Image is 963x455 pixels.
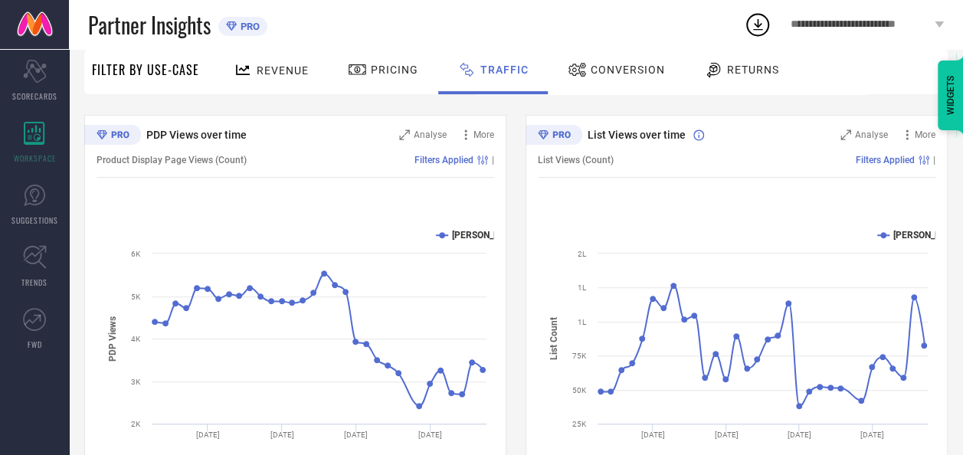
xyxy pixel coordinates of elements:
[473,129,494,140] span: More
[28,339,42,350] span: FWD
[12,90,57,102] span: SCORECARDS
[196,430,220,439] text: [DATE]
[492,155,494,165] span: |
[856,155,915,165] span: Filters Applied
[538,155,614,165] span: List Views (Count)
[855,129,888,140] span: Analyse
[641,430,665,439] text: [DATE]
[21,277,47,288] span: TRENDS
[572,352,587,360] text: 75K
[344,430,368,439] text: [DATE]
[572,386,587,394] text: 50K
[146,129,247,141] span: PDP Views over time
[14,152,56,164] span: WORKSPACE
[915,129,935,140] span: More
[11,214,58,226] span: SUGGESTIONS
[257,64,309,77] span: Revenue
[131,335,141,343] text: 4K
[270,430,294,439] text: [DATE]
[414,129,447,140] span: Analyse
[399,129,410,140] svg: Zoom
[714,430,738,439] text: [DATE]
[578,283,587,292] text: 1L
[578,250,587,258] text: 2L
[131,250,141,258] text: 6K
[933,155,935,165] span: |
[84,125,141,148] div: Premium
[893,230,963,241] text: [PERSON_NAME]
[727,64,779,76] span: Returns
[107,316,118,361] tspan: PDP Views
[591,64,665,76] span: Conversion
[788,430,811,439] text: [DATE]
[131,293,141,301] text: 5K
[588,129,686,141] span: List Views over time
[92,61,199,79] span: Filter By Use-Case
[131,378,141,386] text: 3K
[371,64,418,76] span: Pricing
[418,430,442,439] text: [DATE]
[131,420,141,428] text: 2K
[414,155,473,165] span: Filters Applied
[88,9,211,41] span: Partner Insights
[480,64,529,76] span: Traffic
[237,21,260,32] span: PRO
[572,420,587,428] text: 25K
[526,125,582,148] div: Premium
[549,317,559,360] tspan: List Count
[840,129,851,140] svg: Zoom
[97,155,247,165] span: Product Display Page Views (Count)
[744,11,771,38] div: Open download list
[578,318,587,326] text: 1L
[452,230,522,241] text: [PERSON_NAME]
[860,430,884,439] text: [DATE]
